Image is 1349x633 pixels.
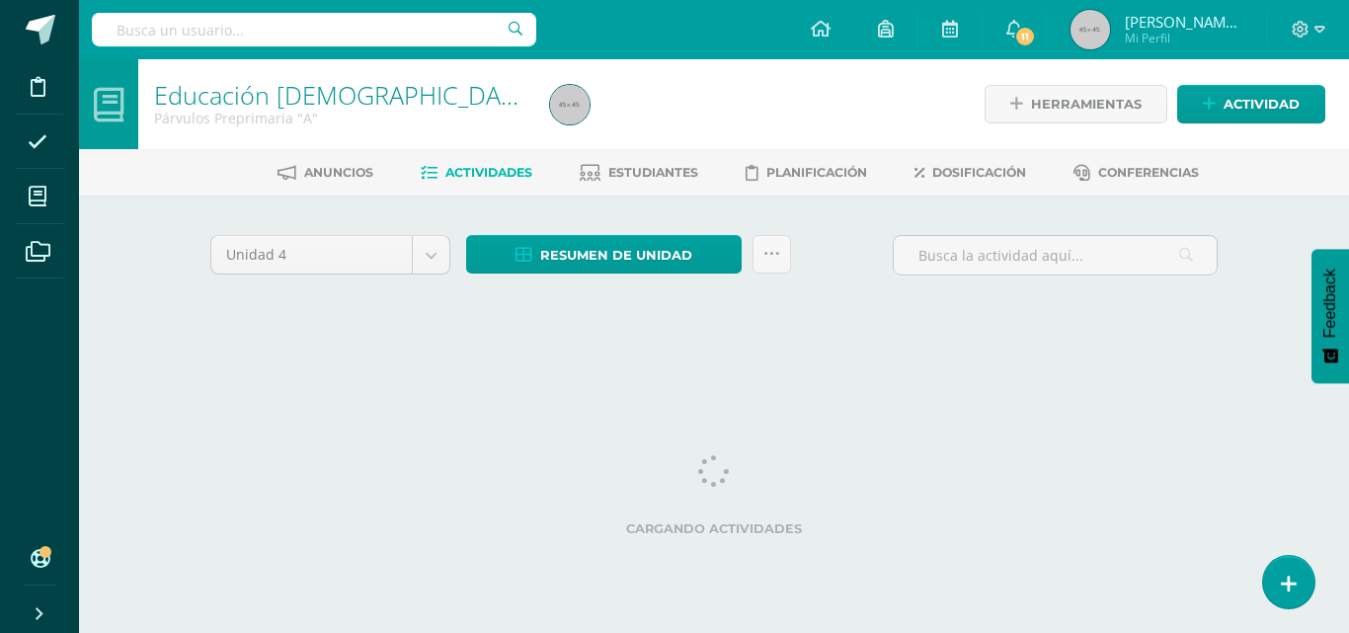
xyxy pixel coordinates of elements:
span: Resumen de unidad [540,237,692,274]
h1: Educación Cristiana [154,81,526,109]
a: Educación [DEMOGRAPHIC_DATA] [154,78,536,112]
img: 45x45 [550,85,590,124]
input: Busca un usuario... [92,13,536,46]
span: [PERSON_NAME][DATE] [1125,12,1243,32]
a: Conferencias [1073,157,1199,189]
a: Herramientas [985,85,1167,123]
a: Anuncios [278,157,373,189]
button: Feedback - Mostrar encuesta [1311,249,1349,383]
input: Busca la actividad aquí... [894,236,1217,275]
a: Planificación [746,157,867,189]
span: Estudiantes [608,165,698,180]
span: Herramientas [1031,86,1142,122]
label: Cargando actividades [210,521,1218,536]
a: Resumen de unidad [466,235,742,274]
span: Unidad 4 [226,236,397,274]
div: Párvulos Preprimaria 'A' [154,109,526,127]
a: Dosificación [914,157,1026,189]
span: Mi Perfil [1125,30,1243,46]
img: 45x45 [1071,10,1110,49]
span: Planificación [766,165,867,180]
a: Estudiantes [580,157,698,189]
span: 11 [1014,26,1036,47]
a: Actividad [1177,85,1325,123]
span: Actividades [445,165,532,180]
span: Feedback [1321,269,1339,338]
a: Unidad 4 [211,236,449,274]
a: Actividades [421,157,532,189]
span: Dosificación [932,165,1026,180]
span: Conferencias [1098,165,1199,180]
span: Actividad [1224,86,1300,122]
span: Anuncios [304,165,373,180]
